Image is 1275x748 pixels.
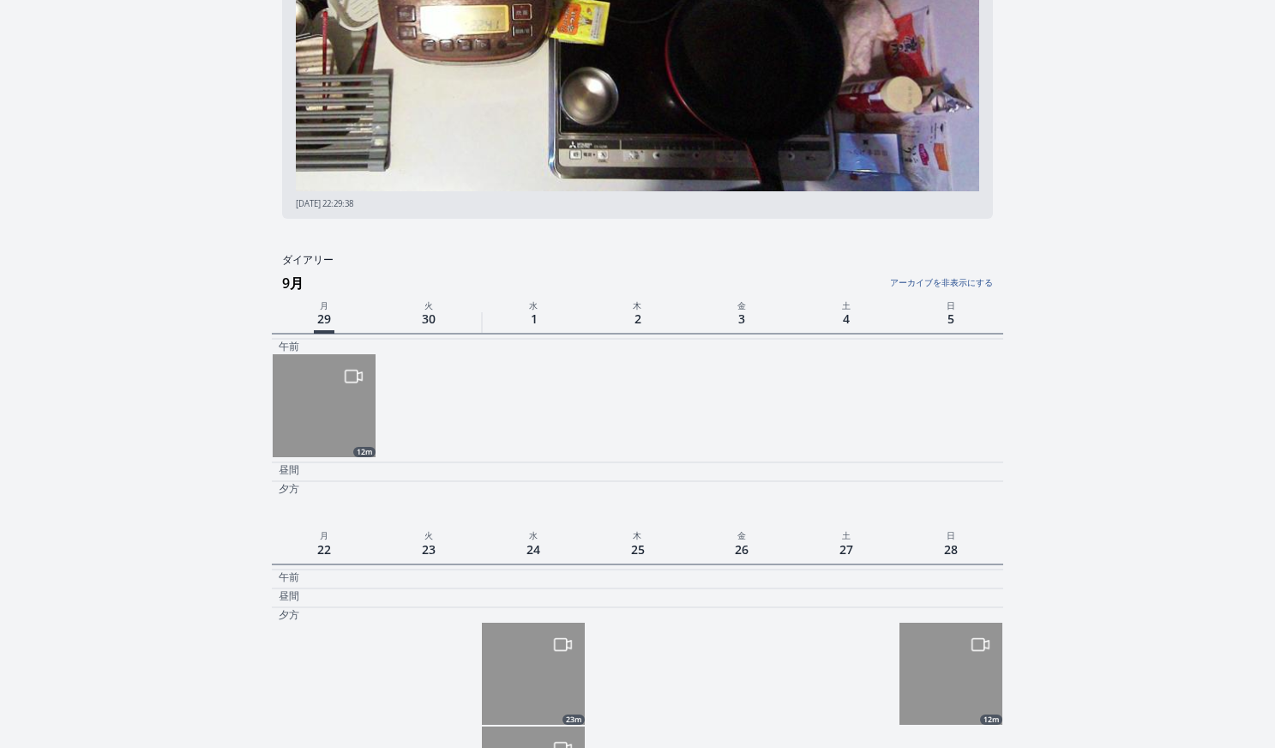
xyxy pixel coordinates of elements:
p: 午前 [279,340,299,353]
p: 夕方 [279,608,299,622]
div: 12m [353,447,376,457]
p: 金 [689,527,794,542]
span: 25 [628,538,648,561]
p: 土 [794,297,899,312]
img: cooking_session-e4a1c59f05e026aaf9a154aca955207d6cb7b115375d67f88c5998a70a46a338.png [273,354,376,457]
div: 23m [562,715,585,725]
span: 23 [418,538,439,561]
span: 3 [735,307,749,330]
p: 月 [272,297,376,312]
a: 12m [899,623,1002,726]
p: 夕方 [279,482,299,496]
p: 日 [899,527,1003,542]
h2: ダイアリー [272,253,1003,268]
p: 木 [586,297,690,312]
p: 月 [272,527,376,542]
a: 12m [273,354,376,457]
img: cooking_session-e4a1c59f05e026aaf9a154aca955207d6cb7b115375d67f88c5998a70a46a338.png [482,623,585,726]
span: 2 [631,307,645,330]
span: 29 [314,307,334,334]
span: 1 [527,307,541,330]
p: 火 [376,527,481,542]
p: 日 [899,297,1003,312]
span: 5 [944,307,958,330]
span: [DATE] 22:29:38 [296,198,353,209]
p: 木 [586,527,690,542]
a: アーカイブを非表示にする [749,267,993,289]
p: 昼間 [279,589,299,603]
img: cooking_session-e4a1c59f05e026aaf9a154aca955207d6cb7b115375d67f88c5998a70a46a338.png [899,623,1002,726]
p: 火 [376,297,481,312]
span: 28 [941,538,961,561]
span: 26 [731,538,752,561]
p: 土 [794,527,899,542]
span: 30 [418,307,439,330]
p: 水 [481,527,586,542]
h3: 9月 [282,269,1003,297]
a: 23m [482,623,585,726]
span: 22 [314,538,334,561]
div: 12m [980,715,1002,725]
span: 4 [839,307,853,330]
p: 水 [481,297,586,312]
p: 午前 [279,570,299,584]
span: 27 [836,538,857,561]
p: 金 [689,297,794,312]
span: 24 [523,538,544,561]
p: 昼間 [279,463,299,477]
